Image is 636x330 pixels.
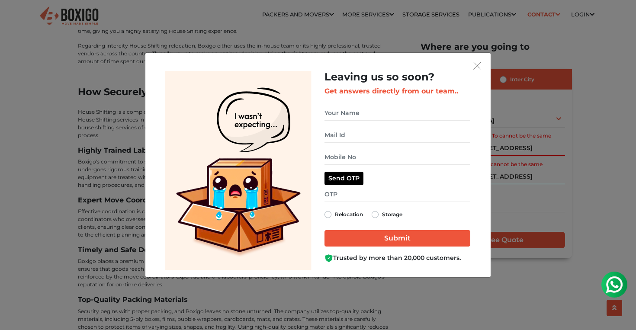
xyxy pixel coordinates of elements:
[324,71,470,83] h2: Leaving us so soon?
[324,230,470,247] input: Submit
[324,128,470,143] input: Mail Id
[324,172,363,185] button: Send OTP
[165,71,312,270] img: Lead Welcome Image
[324,87,470,95] h3: Get answers directly from our team..
[324,254,333,263] img: Boxigo Customer Shield
[324,187,470,202] input: OTP
[335,209,363,220] label: Relocation
[473,62,481,70] img: exit
[382,209,402,220] label: Storage
[9,9,26,26] img: whatsapp-icon.svg
[324,106,470,121] input: Your Name
[324,253,470,263] div: Trusted by more than 20,000 customers.
[324,150,470,165] input: Mobile No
